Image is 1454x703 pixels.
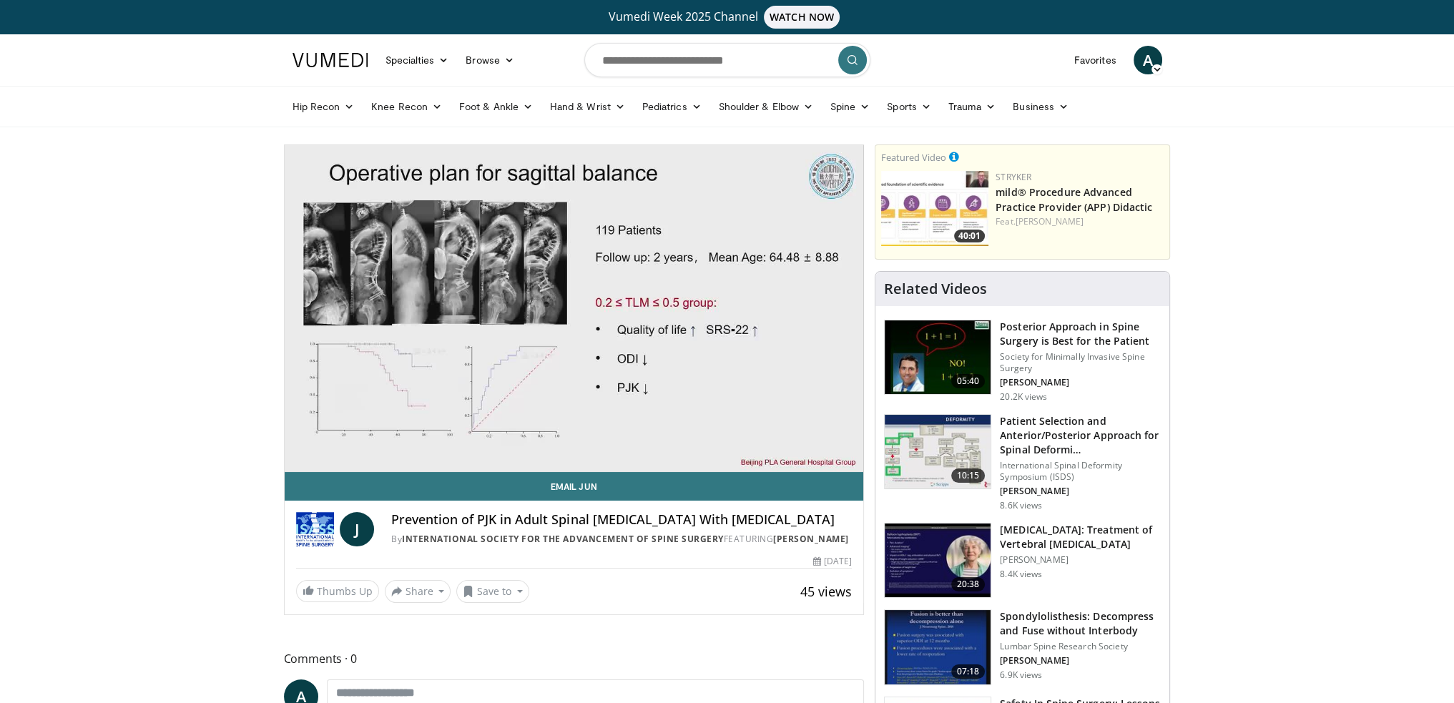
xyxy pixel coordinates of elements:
[1000,609,1161,638] h3: Spondylolisthesis: Decompress and Fuse without Interbody
[377,46,458,74] a: Specialties
[951,577,986,591] span: 20:38
[1016,215,1084,227] a: [PERSON_NAME]
[1000,669,1042,681] p: 6.9K views
[285,145,864,472] video-js: Video Player
[451,92,541,121] a: Foot & Ankle
[881,171,988,246] img: 4f822da0-6aaa-4e81-8821-7a3c5bb607c6.150x105_q85_crop-smart_upscale.jpg
[884,523,1161,599] a: 20:38 [MEDICAL_DATA]: Treatment of Vertebral [MEDICAL_DATA] [PERSON_NAME] 8.4K views
[884,609,1161,685] a: 07:18 Spondylolisthesis: Decompress and Fuse without Interbody Lumbar Spine Research Society [PER...
[884,414,1161,511] a: 10:15 Patient Selection and Anterior/Posterior Approach for Spinal Deformi… International Spinal ...
[1000,641,1161,652] p: Lumbar Spine Research Society
[293,53,368,67] img: VuMedi Logo
[1000,486,1161,497] p: [PERSON_NAME]
[285,472,864,501] a: Email Jun
[296,580,379,602] a: Thumbs Up
[878,92,940,121] a: Sports
[1000,391,1047,403] p: 20.2K views
[885,320,991,395] img: 3b6f0384-b2b2-4baa-b997-2e524ebddc4b.150x105_q85_crop-smart_upscale.jpg
[1134,46,1162,74] a: A
[385,580,451,603] button: Share
[884,320,1161,403] a: 05:40 Posterior Approach in Spine Surgery is Best for the Patient Society for Minimally Invasive ...
[884,280,987,298] h4: Related Videos
[996,171,1031,183] a: Stryker
[391,533,852,546] div: By FEATURING
[295,6,1160,29] a: Vumedi Week 2025 ChannelWATCH NOW
[456,580,529,603] button: Save to
[800,583,852,600] span: 45 views
[996,215,1164,228] div: Feat.
[881,171,988,246] a: 40:01
[1000,569,1042,580] p: 8.4K views
[951,374,986,388] span: 05:40
[402,533,723,545] a: International Society for the Advancement of Spine Surgery
[1000,377,1161,388] p: [PERSON_NAME]
[296,512,335,546] img: International Society for the Advancement of Spine Surgery
[284,92,363,121] a: Hip Recon
[457,46,523,74] a: Browse
[340,512,374,546] a: J
[940,92,1005,121] a: Trauma
[1000,460,1161,483] p: International Spinal Deformity Symposium (ISDS)
[954,230,985,242] span: 40:01
[1000,554,1161,566] p: [PERSON_NAME]
[881,151,946,164] small: Featured Video
[813,555,852,568] div: [DATE]
[822,92,878,121] a: Spine
[391,512,852,528] h4: Prevention of PJK in Adult Spinal [MEDICAL_DATA] With [MEDICAL_DATA]
[1000,655,1161,667] p: [PERSON_NAME]
[1066,46,1125,74] a: Favorites
[885,610,991,684] img: 97801bed-5de1-4037-bed6-2d7170b090cf.150x105_q85_crop-smart_upscale.jpg
[885,415,991,489] img: beefc228-5859-4966-8bc6-4c9aecbbf021.150x105_q85_crop-smart_upscale.jpg
[996,185,1152,214] a: mild® Procedure Advanced Practice Provider (APP) Didactic
[1000,523,1161,551] h3: [MEDICAL_DATA]: Treatment of Vertebral [MEDICAL_DATA]
[284,649,865,668] span: Comments 0
[885,523,991,598] img: 0cae8376-61df-4d0e-94d1-d9dddb55642e.150x105_q85_crop-smart_upscale.jpg
[1000,500,1042,511] p: 8.6K views
[1000,351,1161,374] p: Society for Minimally Invasive Spine Surgery
[951,664,986,679] span: 07:18
[951,468,986,483] span: 10:15
[773,533,849,545] a: [PERSON_NAME]
[1000,320,1161,348] h3: Posterior Approach in Spine Surgery is Best for the Patient
[541,92,634,121] a: Hand & Wrist
[634,92,710,121] a: Pediatrics
[363,92,451,121] a: Knee Recon
[584,43,870,77] input: Search topics, interventions
[1004,92,1077,121] a: Business
[1000,414,1161,457] h3: Patient Selection and Anterior/Posterior Approach for Spinal Deformi…
[764,6,840,29] span: WATCH NOW
[710,92,822,121] a: Shoulder & Elbow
